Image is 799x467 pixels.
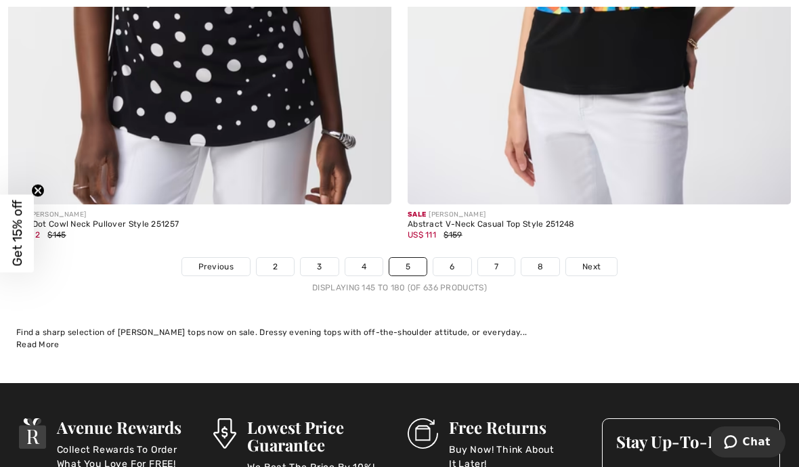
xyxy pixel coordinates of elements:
a: 4 [345,258,383,275]
span: Read More [16,340,60,349]
a: 8 [521,258,559,275]
a: 5 [389,258,427,275]
img: Avenue Rewards [19,418,46,449]
a: Previous [182,258,250,275]
iframe: Opens a widget where you can chat to one of our agents [711,426,785,460]
div: Find a sharp selection of [PERSON_NAME] tops now on sale. Dressy evening tops with off-the-should... [16,326,783,338]
span: Next [582,261,601,273]
span: Sale [408,210,426,219]
a: Next [566,258,617,275]
h3: Avenue Rewards [57,418,197,436]
h3: Free Returns [449,418,586,436]
span: Previous [198,261,234,273]
span: US$ 111 [408,230,436,240]
a: 6 [433,258,471,275]
a: 3 [301,258,338,275]
button: Close teaser [31,184,45,198]
a: 7 [478,258,515,275]
div: Abstract V-Neck Casual Top Style 251248 [408,220,791,229]
div: [PERSON_NAME] [408,210,791,220]
img: Lowest Price Guarantee [213,418,236,449]
div: Polka Dot Cowl Neck Pullover Style 251257 [8,220,391,229]
span: $145 [47,230,66,240]
h3: Lowest Price Guarantee [247,418,391,453]
span: $159 [444,230,462,240]
span: Get 15% off [9,200,25,267]
h3: Stay Up-To-Date [616,432,766,450]
div: [PERSON_NAME] [8,210,391,220]
img: Free Returns [408,418,438,449]
a: 2 [257,258,294,275]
